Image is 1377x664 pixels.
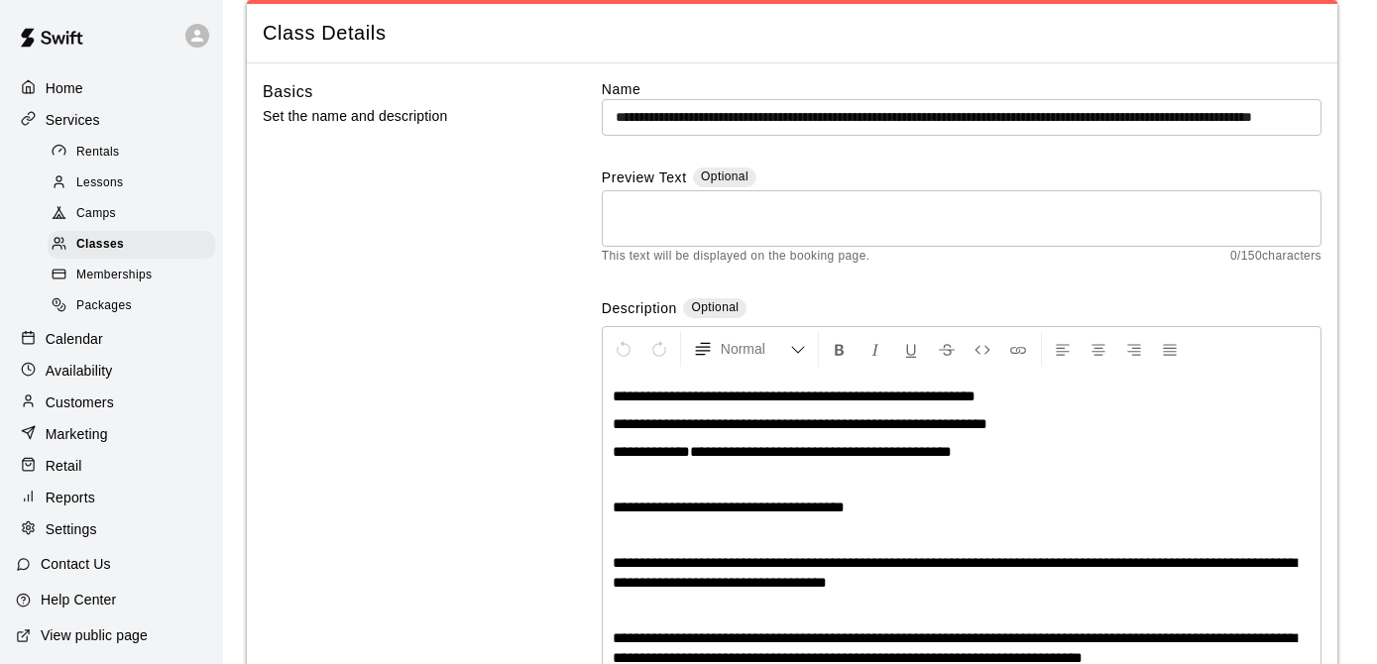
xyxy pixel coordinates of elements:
span: Rentals [76,143,120,163]
h6: Basics [263,79,313,105]
span: Memberships [76,266,152,285]
a: Customers [16,387,207,417]
button: Right Align [1117,331,1151,367]
span: Normal [721,339,790,359]
div: Rentals [48,139,215,166]
button: Undo [607,331,640,367]
label: Description [602,298,677,321]
a: Marketing [16,419,207,449]
p: Marketing [46,424,108,444]
button: Justify Align [1153,331,1187,367]
button: Insert Link [1001,331,1035,367]
span: Packages [76,296,132,316]
span: Classes [76,235,124,255]
button: Formatting Options [685,331,814,367]
button: Format Bold [823,331,857,367]
a: Availability [16,356,207,386]
p: Availability [46,361,113,381]
div: Classes [48,231,215,259]
span: Optional [701,169,748,183]
a: Settings [16,514,207,544]
p: Home [46,78,83,98]
p: Customers [46,392,114,412]
a: Lessons [48,167,223,198]
a: Retail [16,451,207,481]
span: Optional [691,300,739,314]
span: 0 / 150 characters [1230,247,1321,267]
a: Packages [48,291,223,322]
a: Classes [48,230,223,261]
a: Memberships [48,261,223,291]
div: Lessons [48,169,215,197]
a: Services [16,105,207,135]
button: Insert Code [966,331,999,367]
span: This text will be displayed on the booking page. [602,247,870,267]
span: Lessons [76,173,124,193]
div: Memberships [48,262,215,289]
button: Format Strikethrough [930,331,964,367]
a: Camps [48,199,223,230]
p: Calendar [46,329,103,349]
div: Camps [48,200,215,228]
button: Redo [642,331,676,367]
button: Left Align [1046,331,1080,367]
p: View public page [41,625,148,645]
p: Set the name and description [263,104,538,129]
a: Reports [16,483,207,512]
p: Retail [46,456,82,476]
p: Reports [46,488,95,507]
span: Camps [76,204,116,224]
button: Format Italics [859,331,892,367]
a: Rentals [48,137,223,167]
p: Settings [46,519,97,539]
a: Calendar [16,324,207,354]
button: Format Underline [894,331,928,367]
label: Preview Text [602,167,687,190]
span: Class Details [263,20,1321,47]
p: Services [46,110,100,130]
label: Name [602,79,1321,99]
p: Contact Us [41,554,111,574]
button: Center Align [1082,331,1115,367]
a: Home [16,73,207,103]
div: Packages [48,292,215,320]
p: Help Center [41,590,116,609]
